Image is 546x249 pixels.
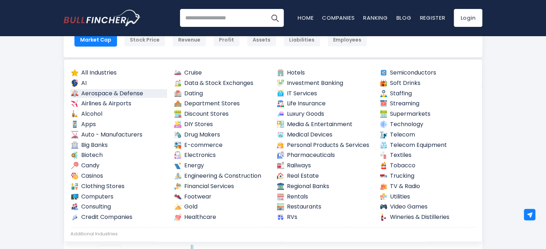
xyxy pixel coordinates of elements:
[276,89,373,98] a: IT Services
[276,151,373,160] a: Pharmaceuticals
[70,120,167,129] a: Apps
[64,10,141,26] a: Go to homepage
[70,89,167,98] a: Aerospace & Defense
[70,110,167,119] a: Alcohol
[174,192,270,201] a: Footwear
[70,202,167,211] a: Consulting
[276,141,373,150] a: Personal Products & Services
[70,192,167,201] a: Computers
[283,33,320,47] div: Liabilities
[70,151,167,160] a: Biotech
[70,141,167,150] a: Big Banks
[276,202,373,211] a: Restaurants
[174,130,270,139] a: Drug Makers
[172,33,206,47] div: Revenue
[174,213,270,222] a: Healthcare
[420,14,445,21] a: Register
[70,231,476,237] div: Additional Industries
[276,130,373,139] a: Medical Devices
[70,161,167,170] a: Candy
[70,213,167,222] a: Credit Companies
[174,151,270,160] a: Electronics
[266,9,284,27] button: Search
[174,202,270,211] a: Gold
[379,213,476,222] a: Wineries & Distilleries
[276,182,373,191] a: Regional Banks
[379,202,476,211] a: Video Games
[379,130,476,139] a: Telecom
[379,68,476,77] a: Semiconductors
[174,79,270,88] a: Data & Stock Exchanges
[174,89,270,98] a: Dating
[70,68,167,77] a: All Industries
[379,141,476,150] a: Telecom Equipment
[276,120,373,129] a: Media & Entertainment
[174,161,270,170] a: Energy
[174,182,270,191] a: Financial Services
[454,9,482,27] a: Login
[379,99,476,108] a: Streaming
[174,99,270,108] a: Department Stores
[327,33,367,47] div: Employees
[396,14,411,21] a: Blog
[70,182,167,191] a: Clothing Stores
[174,120,270,129] a: DIY Stores
[70,99,167,108] a: Airlines & Airports
[276,110,373,119] a: Luxury Goods
[276,161,373,170] a: Railways
[174,110,270,119] a: Discount Stores
[124,33,165,47] div: Stock Price
[70,172,167,181] a: Casinos
[70,79,167,88] a: AI
[213,33,240,47] div: Profit
[276,172,373,181] a: Real Estate
[70,130,167,139] a: Auto - Manufacturers
[379,89,476,98] a: Staffing
[379,151,476,160] a: Textiles
[322,14,355,21] a: Companies
[174,172,270,181] a: Engineering & Construction
[363,14,387,21] a: Ranking
[379,79,476,88] a: Soft Drinks
[276,99,373,108] a: Life Insurance
[379,120,476,129] a: Technology
[379,110,476,119] a: Supermarkets
[276,79,373,88] a: Investment Banking
[379,192,476,201] a: Utilities
[276,213,373,222] a: RVs
[174,141,270,150] a: E-commerce
[379,182,476,191] a: TV & Radio
[247,33,276,47] div: Assets
[379,161,476,170] a: Tobacco
[276,68,373,77] a: Hotels
[64,10,141,26] img: Bullfincher logo
[298,14,313,21] a: Home
[174,68,270,77] a: Cruise
[74,33,117,47] div: Market Cap
[276,192,373,201] a: Rentals
[379,172,476,181] a: Trucking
